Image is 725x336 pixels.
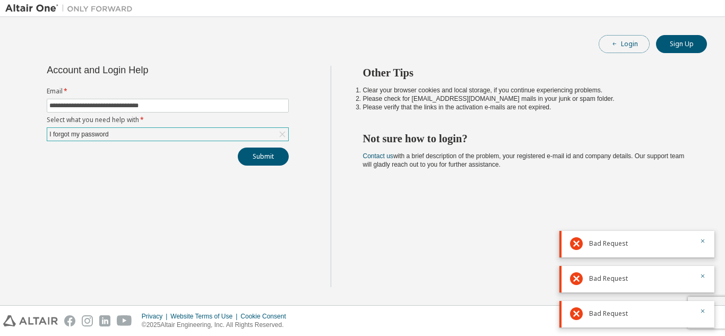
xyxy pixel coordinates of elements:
[589,309,628,318] span: Bad Request
[99,315,110,326] img: linkedin.svg
[363,94,688,103] li: Please check for [EMAIL_ADDRESS][DOMAIN_NAME] mails in your junk or spam folder.
[82,315,93,326] img: instagram.svg
[363,152,393,160] a: Contact us
[47,128,288,141] div: I forgot my password
[3,315,58,326] img: altair_logo.svg
[363,152,685,168] span: with a brief description of the problem, your registered e-mail id and company details. Our suppo...
[64,315,75,326] img: facebook.svg
[170,312,240,321] div: Website Terms of Use
[656,35,707,53] button: Sign Up
[142,321,292,330] p: © 2025 Altair Engineering, Inc. All Rights Reserved.
[363,66,688,80] h2: Other Tips
[5,3,138,14] img: Altair One
[47,87,289,96] label: Email
[117,315,132,326] img: youtube.svg
[363,103,688,111] li: Please verify that the links in the activation e-mails are not expired.
[47,116,289,124] label: Select what you need help with
[48,128,110,140] div: I forgot my password
[589,274,628,283] span: Bad Request
[240,312,292,321] div: Cookie Consent
[363,132,688,145] h2: Not sure how to login?
[363,86,688,94] li: Clear your browser cookies and local storage, if you continue experiencing problems.
[47,66,240,74] div: Account and Login Help
[589,239,628,248] span: Bad Request
[238,148,289,166] button: Submit
[599,35,650,53] button: Login
[142,312,170,321] div: Privacy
